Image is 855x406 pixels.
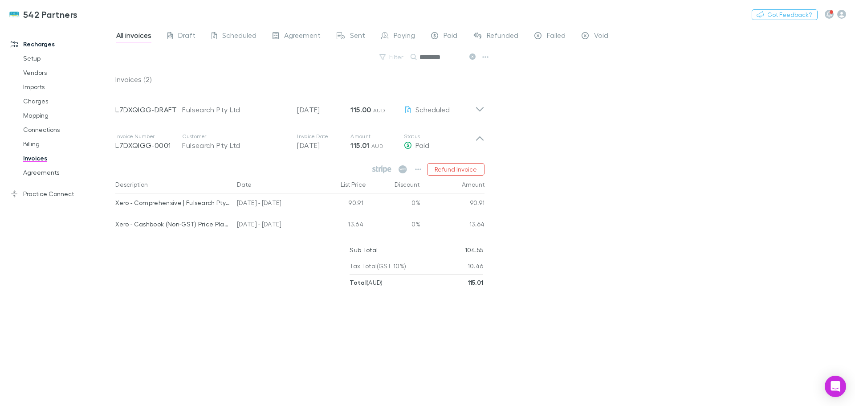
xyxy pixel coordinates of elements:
[373,107,385,114] span: AUD
[350,141,369,150] strong: 115.01
[115,140,182,151] p: L7DXQIGG-0001
[284,31,321,42] span: Agreement
[2,187,120,201] a: Practice Connect
[394,31,415,42] span: Paying
[313,215,367,236] div: 13.64
[350,279,366,286] strong: Total
[468,258,484,274] p: 10.46
[415,105,450,114] span: Scheduled
[9,9,20,20] img: 542 Partners's Logo
[2,37,120,51] a: Recharges
[547,31,566,42] span: Failed
[350,31,365,42] span: Sent
[350,133,404,140] p: Amount
[14,137,120,151] a: Billing
[367,193,420,215] div: 0%
[752,9,818,20] button: Got Feedback?
[375,52,409,62] button: Filter
[14,165,120,180] a: Agreements
[14,51,120,66] a: Setup
[116,31,151,42] span: All invoices
[14,108,120,123] a: Mapping
[297,133,350,140] p: Invoice Date
[415,141,429,149] span: Paid
[420,215,485,236] div: 13.64
[350,275,383,291] p: ( AUD )
[115,215,230,234] div: Xero - Cashbook (Non-GST) Price Plan | The [PERSON_NAME] Trust
[115,193,230,212] div: Xero - Comprehensive | Fulsearch Pty Ltd
[444,31,457,42] span: Paid
[178,31,195,42] span: Draft
[487,31,518,42] span: Refunded
[14,80,120,94] a: Imports
[465,242,484,258] p: 104.55
[108,124,492,160] div: Invoice NumberL7DXQIGG-0001CustomerFulsearch Pty LtdInvoice Date[DATE]Amount115.01 AUDStatusPaid
[350,105,371,114] strong: 115.00
[313,193,367,215] div: 90.91
[371,143,383,149] span: AUD
[115,133,182,140] p: Invoice Number
[594,31,608,42] span: Void
[182,104,288,115] div: Fulsearch Pty Ltd
[14,123,120,137] a: Connections
[182,133,288,140] p: Customer
[14,66,120,80] a: Vendors
[14,94,120,108] a: Charges
[115,104,182,115] p: L7DXQIGG-DRAFT
[427,163,484,176] button: Refund Invoice
[108,88,492,124] div: L7DXQIGG-DRAFTFulsearch Pty Ltd[DATE]115.00 AUDScheduled
[14,151,120,165] a: Invoices
[4,4,83,25] a: 542 Partners
[182,140,288,151] div: Fulsearch Pty Ltd
[404,133,475,140] p: Status
[297,140,350,151] p: [DATE]
[23,9,78,20] h3: 542 Partners
[825,376,846,397] div: Open Intercom Messenger
[233,215,313,236] div: [DATE] - [DATE]
[233,193,313,215] div: [DATE] - [DATE]
[420,193,485,215] div: 90.91
[350,242,378,258] p: Sub Total
[222,31,256,42] span: Scheduled
[297,104,350,115] p: [DATE]
[367,215,420,236] div: 0%
[350,258,406,274] p: Tax Total (GST 10%)
[468,279,484,286] strong: 115.01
